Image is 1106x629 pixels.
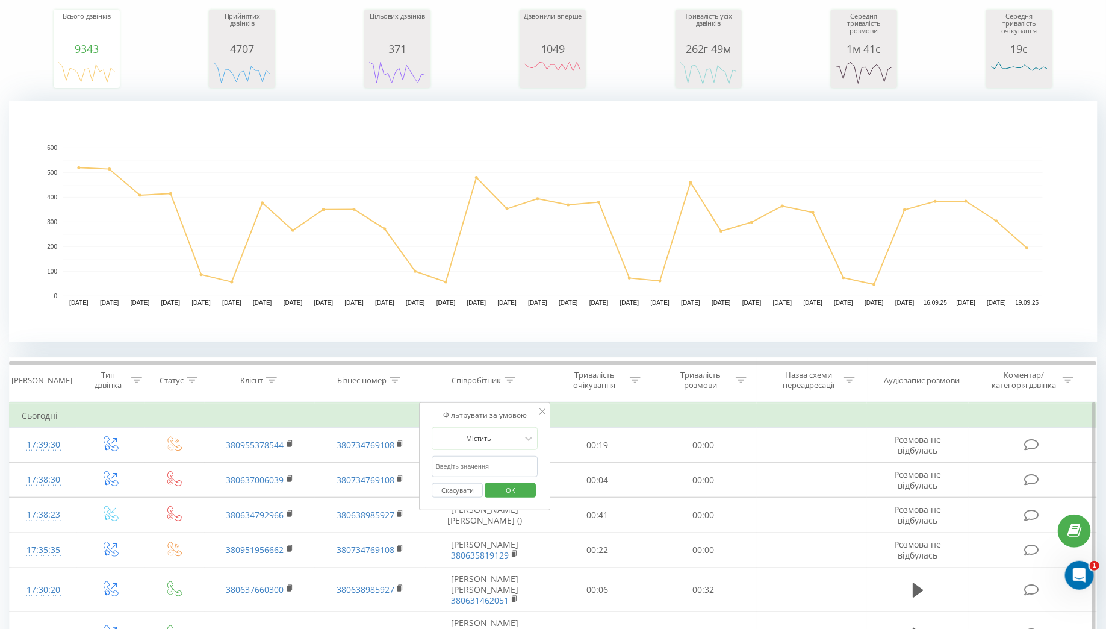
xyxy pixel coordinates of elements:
[679,55,739,91] svg: A chart.
[161,300,181,307] text: [DATE]
[895,300,915,307] text: [DATE]
[314,300,334,307] text: [DATE]
[1090,561,1099,571] span: 1
[1065,561,1094,590] iframe: Intercom live chat
[57,55,117,91] div: A chart.
[895,504,942,526] span: Розмова не відбулась
[884,375,960,386] div: Аудіозапис розмови
[650,533,756,568] td: 00:00
[54,293,57,299] text: 0
[895,469,942,491] span: Розмова не відбулась
[544,533,650,568] td: 00:22
[544,463,650,498] td: 00:04
[212,55,272,91] svg: A chart.
[679,13,739,43] div: Тривалість усіх дзвінків
[337,544,394,555] a: 380734769108
[367,43,427,55] div: 371
[544,568,650,612] td: 00:06
[226,544,284,555] a: 380951956662
[9,101,1098,342] svg: A chart.
[494,481,527,499] span: OK
[344,300,364,307] text: [DATE]
[212,43,272,55] div: 4707
[498,300,517,307] text: [DATE]
[226,509,284,521] a: 380634792966
[432,483,483,498] button: Скасувати
[485,483,536,498] button: OK
[834,55,894,91] svg: A chart.
[712,300,731,307] text: [DATE]
[47,194,57,201] text: 400
[22,578,65,602] div: 17:30:20
[804,300,823,307] text: [DATE]
[528,300,547,307] text: [DATE]
[957,300,976,307] text: [DATE]
[989,43,1049,55] div: 19с
[226,584,284,595] a: 380637660300
[989,55,1049,91] svg: A chart.
[834,13,894,43] div: Середня тривалість розмови
[467,300,486,307] text: [DATE]
[451,549,509,561] a: 380635819129
[924,300,947,307] text: 16.09.25
[426,533,544,568] td: [PERSON_NAME]
[284,300,303,307] text: [DATE]
[426,568,544,612] td: [PERSON_NAME] [PERSON_NAME]
[544,498,650,533] td: 00:41
[88,370,128,390] div: Тип дзвінка
[432,456,538,477] input: Введіть значення
[253,300,272,307] text: [DATE]
[57,43,117,55] div: 9343
[451,595,509,606] a: 380631462051
[559,300,578,307] text: [DATE]
[742,300,762,307] text: [DATE]
[375,300,394,307] text: [DATE]
[47,243,57,250] text: 200
[989,370,1060,390] div: Коментар/категорія дзвінка
[22,503,65,527] div: 17:38:23
[773,300,792,307] text: [DATE]
[226,474,284,486] a: 380637006039
[432,409,538,421] div: Фільтрувати за умовою
[337,474,394,486] a: 380734769108
[100,300,119,307] text: [DATE]
[523,13,583,43] div: Дзвонили вперше
[22,433,65,457] div: 17:39:30
[367,55,427,91] svg: A chart.
[22,539,65,562] div: 17:35:35
[834,300,853,307] text: [DATE]
[11,375,72,386] div: [PERSON_NAME]
[69,300,89,307] text: [DATE]
[22,468,65,492] div: 17:38:30
[367,13,427,43] div: Цільових дзвінків
[57,13,117,43] div: Всього дзвінків
[523,43,583,55] div: 1049
[47,219,57,225] text: 300
[47,145,57,151] text: 600
[47,169,57,176] text: 500
[337,439,394,451] a: 380734769108
[47,268,57,275] text: 100
[436,300,456,307] text: [DATE]
[1016,300,1039,307] text: 19.09.25
[337,584,394,595] a: 380638985927
[523,55,583,91] svg: A chart.
[865,300,884,307] text: [DATE]
[620,300,639,307] text: [DATE]
[10,404,1097,428] td: Сьогодні
[160,375,184,386] div: Статус
[651,300,670,307] text: [DATE]
[226,439,284,451] a: 380955378544
[212,13,272,43] div: Прийнятих дзвінків
[544,428,650,463] td: 00:19
[989,13,1049,43] div: Середня тривалість очікування
[131,300,150,307] text: [DATE]
[895,539,942,561] span: Розмова не відбулась
[650,428,756,463] td: 00:00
